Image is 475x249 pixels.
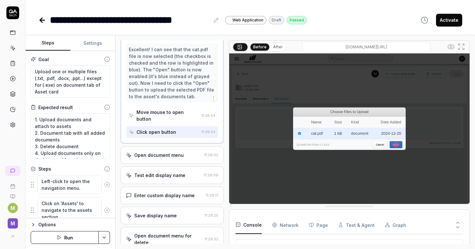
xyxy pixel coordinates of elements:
[204,153,218,157] time: 11:29:02
[229,53,470,204] img: Screenshot
[134,232,202,246] div: Open document menu for delete
[38,104,73,111] div: Expected result
[126,126,218,138] button: Click open button11:28:54
[102,178,112,191] button: Remove step
[417,14,432,27] button: View version history
[436,14,462,27] button: Activate
[3,179,23,189] a: Book a call with us
[206,193,218,197] time: 11:29:17
[270,44,285,51] button: After
[126,106,218,125] button: Move mouse to open button11:28:54
[31,221,110,229] button: Options
[456,42,466,52] button: Open in full screen
[272,216,299,234] button: Network
[136,129,176,135] div: Click open button
[232,17,263,23] span: Web Application
[8,203,18,213] button: M
[3,189,23,199] a: Documentation
[134,212,177,219] div: Save display name
[70,36,115,51] button: Settings
[205,213,218,218] time: 11:29:25
[446,42,456,52] button: Show all interative elements
[287,16,307,24] div: Passed
[8,218,18,229] span: M
[129,46,215,100] div: Excellent! I can see that the cat.pdf file is now selected (the checkbox is checked and the row i...
[31,197,110,223] div: Suggestions
[102,204,112,217] button: Remove step
[134,172,185,179] div: Test edit display name
[38,221,110,229] div: Options
[31,231,99,244] button: Run
[26,36,70,51] button: Steps
[136,109,199,122] div: Move mouse to open button
[5,166,20,176] a: New conversation
[134,192,195,199] div: Enter custom display name
[3,213,23,230] button: M
[31,175,110,194] div: Suggestions
[251,43,269,50] button: Before
[338,216,375,234] button: Test & Agent
[201,113,215,118] time: 11:28:54
[309,216,328,234] button: Page
[236,216,262,234] button: Console
[201,130,215,134] time: 11:28:54
[205,237,218,241] time: 11:29:32
[38,165,51,172] div: Steps
[204,173,218,177] time: 11:29:09
[134,152,184,158] div: Open document menu
[385,216,406,234] button: Graph
[38,56,49,63] div: Goal
[225,16,266,24] a: Web Application
[269,16,284,24] div: Draft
